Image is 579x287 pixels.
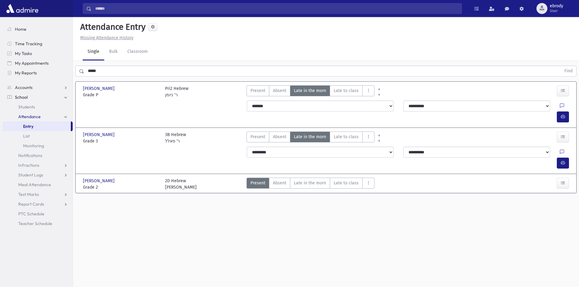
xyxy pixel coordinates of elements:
[15,94,28,100] span: School
[2,209,73,219] a: PTC Schedule
[2,160,73,170] a: Infractions
[104,43,122,60] a: Bulk
[294,180,326,186] span: Late in the morn
[250,134,265,140] span: Present
[15,41,42,46] span: Time Tracking
[165,178,197,190] div: 2D Hebrew [PERSON_NAME]
[83,85,116,92] span: [PERSON_NAME]
[23,133,30,139] span: List
[273,87,286,94] span: Absent
[334,134,359,140] span: Late to class
[2,92,73,102] a: School
[78,35,133,40] a: Missing Attendance History
[2,83,73,92] a: Accounts
[165,132,186,144] div: 3B Hebrew ר' פאלל
[83,43,104,60] a: Single
[15,70,37,76] span: My Reports
[23,143,44,149] span: Monitoring
[83,92,159,98] span: Grade P
[122,43,153,60] a: Classroom
[2,24,73,34] a: Home
[2,121,71,131] a: Entry
[550,9,563,13] span: User
[83,132,116,138] span: [PERSON_NAME]
[18,104,35,110] span: Students
[2,112,73,121] a: Attendance
[15,60,49,66] span: My Appointments
[18,162,39,168] span: Infractions
[18,182,51,187] span: Meal Attendance
[334,180,359,186] span: Late to class
[2,131,73,141] a: List
[2,190,73,199] a: Test Marks
[5,2,40,15] img: AdmirePro
[18,153,42,158] span: Notifications
[2,102,73,112] a: Students
[18,192,39,197] span: Test Marks
[165,85,188,98] div: Pri2 Hebrew ר' ניומן
[18,211,44,217] span: PTC Schedule
[250,87,265,94] span: Present
[18,172,43,178] span: Student Logs
[18,201,44,207] span: Report Cards
[15,51,32,56] span: My Tasks
[2,219,73,228] a: Teacher Schedule
[2,68,73,78] a: My Reports
[18,221,52,226] span: Teacher Schedule
[2,58,73,68] a: My Appointments
[246,85,374,98] div: AttTypes
[91,3,462,14] input: Search
[83,178,116,184] span: [PERSON_NAME]
[2,39,73,49] a: Time Tracking
[273,180,286,186] span: Absent
[78,22,146,32] h5: Attendance Entry
[83,184,159,190] span: Grade 2
[561,66,576,76] button: Find
[15,85,33,90] span: Accounts
[550,4,563,9] span: ebrody
[273,134,286,140] span: Absent
[2,199,73,209] a: Report Cards
[18,114,41,119] span: Attendance
[246,178,374,190] div: AttTypes
[2,180,73,190] a: Meal Attendance
[294,87,326,94] span: Late in the morn
[294,134,326,140] span: Late in the morn
[250,180,265,186] span: Present
[2,170,73,180] a: Student Logs
[2,49,73,58] a: My Tasks
[2,151,73,160] a: Notifications
[246,132,374,144] div: AttTypes
[334,87,359,94] span: Late to class
[23,124,33,129] span: Entry
[80,35,133,40] u: Missing Attendance History
[15,26,26,32] span: Home
[83,138,159,144] span: Grade 3
[2,141,73,151] a: Monitoring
